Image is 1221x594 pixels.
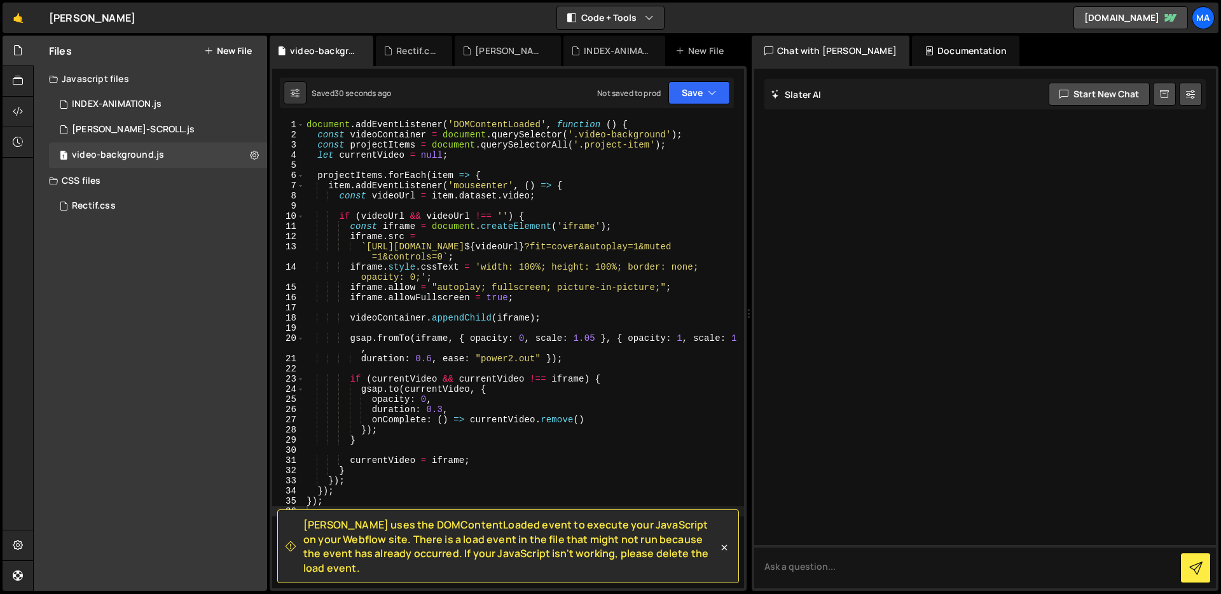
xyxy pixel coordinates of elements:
div: 7 [272,181,305,191]
div: 36 [272,506,305,516]
div: 32 [272,466,305,476]
div: 3 [272,140,305,150]
div: 17 [272,303,305,313]
div: [PERSON_NAME]-SCROLL.js [475,45,546,57]
div: 5 [272,160,305,170]
div: 25 [272,394,305,404]
div: Rectif.css [396,45,437,57]
div: 15 [272,282,305,293]
div: 1 [272,120,305,130]
div: 16352/44205.js [49,92,267,117]
div: 18 [272,313,305,323]
span: [PERSON_NAME] uses the DOMContentLoaded event to execute your JavaScript on your Webflow site. Th... [303,518,718,575]
div: INDEX-ANIMATION.js [584,45,650,57]
div: Javascript files [34,66,267,92]
span: 1 [60,151,67,162]
div: 11 [272,221,305,231]
div: New File [675,45,729,57]
div: 19 [272,323,305,333]
div: 14 [272,262,305,282]
div: 23 [272,374,305,384]
div: 34 [272,486,305,496]
div: 29 [272,435,305,445]
h2: Files [49,44,72,58]
div: 26 [272,404,305,415]
div: CSS files [34,168,267,193]
div: 28 [272,425,305,435]
div: 20 [272,333,305,354]
div: Not saved to prod [597,88,661,99]
button: Start new chat [1049,83,1150,106]
div: 16352/44971.css [49,193,267,219]
div: INDEX-ANIMATION.js [72,99,162,110]
div: 30 seconds ago [335,88,391,99]
button: New File [204,46,252,56]
div: 9 [272,201,305,211]
div: video-background.js [72,149,164,161]
div: 13 [272,242,305,262]
h2: Slater AI [771,88,822,100]
div: 16352/44206.js [49,117,267,142]
div: Chat with [PERSON_NAME] [752,36,909,66]
div: 4 [272,150,305,160]
div: Rectif.css [72,200,116,212]
div: 6 [272,170,305,181]
div: 22 [272,364,305,374]
a: 🤙 [3,3,34,33]
div: 30 [272,445,305,455]
div: 12 [272,231,305,242]
a: [DOMAIN_NAME] [1073,6,1188,29]
button: Code + Tools [557,6,664,29]
div: 10 [272,211,305,221]
div: Saved [312,88,391,99]
div: 8 [272,191,305,201]
div: 35 [272,496,305,506]
button: Save [668,81,730,104]
div: Documentation [912,36,1019,66]
div: 16352/44980.js [49,142,267,168]
div: [PERSON_NAME] [49,10,135,25]
div: 16 [272,293,305,303]
div: 31 [272,455,305,466]
div: 27 [272,415,305,425]
div: [PERSON_NAME]-SCROLL.js [72,124,195,135]
div: 33 [272,476,305,486]
div: video-background.js [290,45,358,57]
div: 21 [272,354,305,364]
div: 2 [272,130,305,140]
div: 24 [272,384,305,394]
a: Ma [1192,6,1215,29]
